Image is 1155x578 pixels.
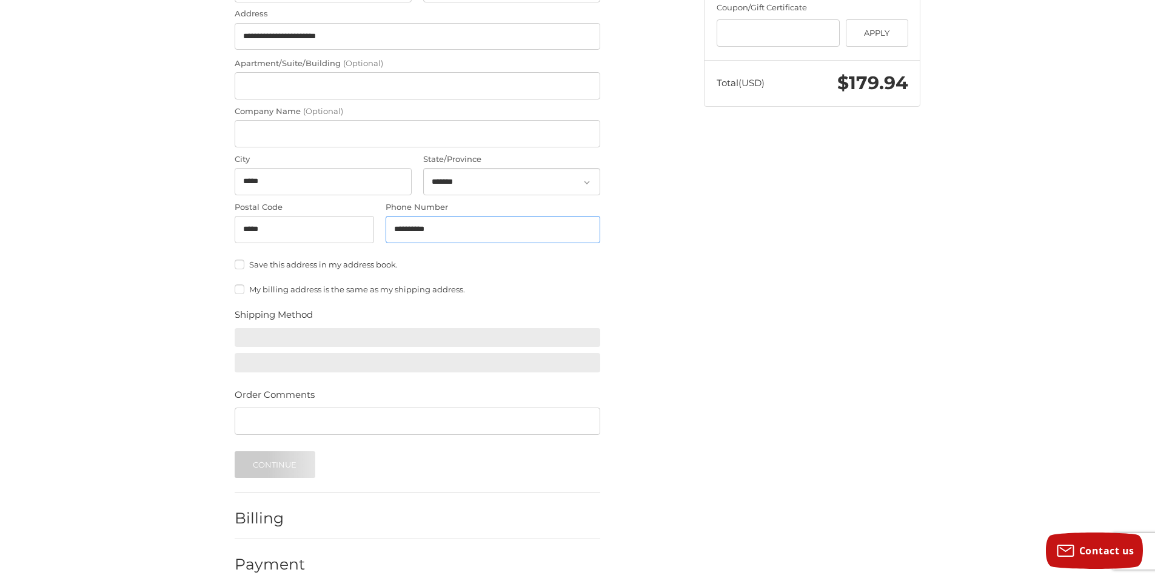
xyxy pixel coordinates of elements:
[423,153,600,166] label: State/Province
[235,8,600,20] label: Address
[235,106,600,118] label: Company Name
[235,555,306,574] h2: Payment
[1046,533,1143,569] button: Contact us
[1079,544,1134,557] span: Contact us
[343,58,383,68] small: (Optional)
[235,284,600,294] label: My billing address is the same as my shipping address.
[235,58,600,70] label: Apartment/Suite/Building
[235,260,600,269] label: Save this address in my address book.
[303,106,343,116] small: (Optional)
[235,308,313,328] legend: Shipping Method
[386,201,600,213] label: Phone Number
[837,72,908,94] span: $179.94
[235,451,315,478] button: Continue
[235,388,315,408] legend: Order Comments
[717,2,908,14] div: Coupon/Gift Certificate
[235,201,374,213] label: Postal Code
[717,77,765,89] span: Total (USD)
[717,19,840,47] input: Gift Certificate or Coupon Code
[235,153,412,166] label: City
[846,19,908,47] button: Apply
[235,509,306,528] h2: Billing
